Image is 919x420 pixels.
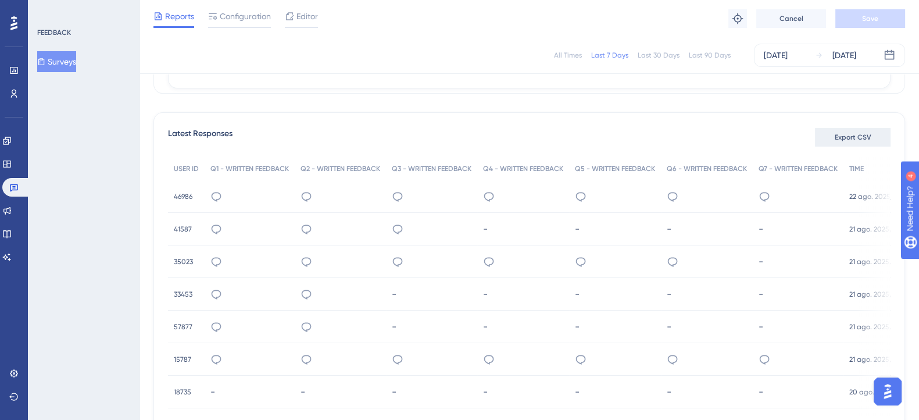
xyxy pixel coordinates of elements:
div: - [667,321,747,332]
div: - [483,289,563,300]
button: Surveys [37,51,76,72]
span: 41587 [174,225,192,234]
div: Last 30 Days [638,51,680,60]
div: - [667,386,747,397]
span: Q5 - WRITTEN FEEDBACK [575,164,655,173]
span: USER ID [174,164,199,173]
div: - [759,223,838,234]
div: - [575,386,655,397]
div: - [392,386,471,397]
div: Last 7 Days [591,51,628,60]
span: 46986 [174,192,192,201]
div: - [483,386,563,397]
span: Save [862,14,878,23]
div: - [759,256,838,267]
div: - [759,289,838,300]
span: 18735 [174,387,191,397]
div: - [575,223,655,234]
div: - [392,321,471,332]
span: 22 ago. 2025, 11:33 [849,192,907,201]
span: Q7 - WRITTEN FEEDBACK [759,164,838,173]
div: - [392,289,471,300]
div: All Times [554,51,582,60]
span: Q2 - WRITTEN FEEDBACK [301,164,380,173]
div: - [575,321,655,332]
div: - [483,321,563,332]
span: Configuration [220,9,271,23]
span: Reports [165,9,194,23]
span: Editor [296,9,318,23]
span: Q4 - WRITTEN FEEDBACK [483,164,563,173]
span: Need Help? [27,3,73,17]
button: Cancel [756,9,826,28]
span: 20 ago. 2025, 20:59 [849,387,913,397]
div: - [667,289,747,300]
span: TIME [849,164,864,173]
span: Latest Responses [168,127,233,148]
span: 21 ago. 2025, 16:16 [849,225,906,234]
span: 15787 [174,355,191,364]
span: 21 ago. 2025, 8:09 [849,355,907,364]
span: Q3 - WRITTEN FEEDBACK [392,164,471,173]
div: 4 [81,6,84,15]
button: Save [835,9,905,28]
span: 21 ago. 2025, 13:24 [849,290,908,299]
div: - [483,223,563,234]
div: - [210,386,289,397]
span: Cancel [779,14,803,23]
button: Export CSV [815,128,891,147]
div: [DATE] [832,48,856,62]
div: - [759,386,838,397]
div: FEEDBACK [37,28,71,37]
span: Q1 - WRITTEN FEEDBACK [210,164,289,173]
div: - [759,321,838,332]
div: - [667,223,747,234]
span: Export CSV [835,133,871,142]
span: Q6 - WRITTEN FEEDBACK [667,164,747,173]
div: Last 90 Days [689,51,731,60]
span: 21 ago. 2025, 13:59 [849,257,908,266]
span: 57877 [174,322,192,332]
div: - [575,289,655,300]
div: - [301,386,380,397]
iframe: UserGuiding AI Assistant Launcher [870,374,905,409]
span: 35023 [174,257,193,266]
div: [DATE] [764,48,788,62]
span: 33453 [174,290,192,299]
span: 21 ago. 2025, 9:33 [849,322,905,332]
